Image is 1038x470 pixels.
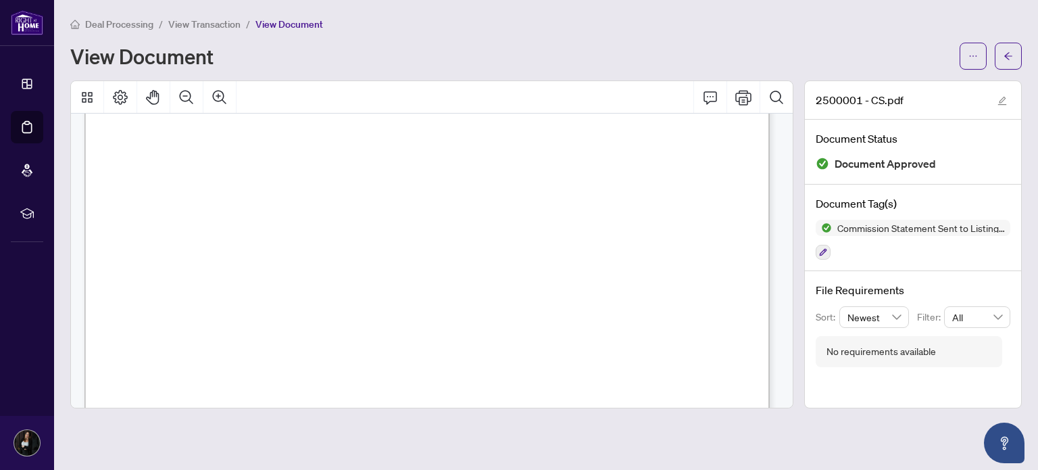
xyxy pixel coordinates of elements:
[816,131,1010,147] h4: Document Status
[246,16,250,32] li: /
[952,307,1002,327] span: All
[826,344,936,359] div: No requirements available
[832,223,1010,233] span: Commission Statement Sent to Listing Brokerage
[816,195,1010,212] h4: Document Tag(s)
[816,92,904,108] span: 2500001 - CS.pdf
[11,10,43,35] img: logo
[85,18,153,30] span: Deal Processing
[159,16,163,32] li: /
[816,157,829,170] img: Document Status
[255,18,323,30] span: View Document
[816,282,1010,298] h4: File Requirements
[70,45,214,67] h1: View Document
[1004,51,1013,61] span: arrow-left
[997,96,1007,105] span: edit
[168,18,241,30] span: View Transaction
[847,307,901,327] span: Newest
[984,423,1024,463] button: Open asap
[917,310,944,325] p: Filter:
[968,51,978,61] span: ellipsis
[835,155,936,173] span: Document Approved
[14,430,40,456] img: Profile Icon
[816,220,832,236] img: Status Icon
[70,20,80,29] span: home
[816,310,839,325] p: Sort:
